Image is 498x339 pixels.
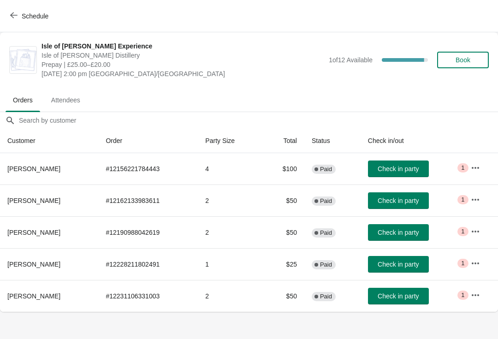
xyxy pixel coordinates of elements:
[98,216,198,248] td: # 12190988042619
[304,129,361,153] th: Status
[10,49,36,71] img: Isle of Harris Gin Experience
[198,184,262,216] td: 2
[320,293,332,300] span: Paid
[368,288,429,304] button: Check in party
[98,129,198,153] th: Order
[262,248,304,280] td: $25
[198,216,262,248] td: 2
[368,161,429,177] button: Check in party
[368,256,429,273] button: Check in party
[98,280,198,312] td: # 12231106331003
[320,166,332,173] span: Paid
[461,260,464,267] span: 1
[22,12,48,20] span: Schedule
[262,216,304,248] td: $50
[378,165,419,172] span: Check in party
[262,184,304,216] td: $50
[7,261,60,268] span: [PERSON_NAME]
[198,280,262,312] td: 2
[5,8,56,24] button: Schedule
[98,153,198,184] td: # 12156221784443
[7,197,60,204] span: [PERSON_NAME]
[437,52,489,68] button: Book
[320,261,332,268] span: Paid
[198,153,262,184] td: 4
[361,129,463,153] th: Check in/out
[320,229,332,237] span: Paid
[7,229,60,236] span: [PERSON_NAME]
[368,192,429,209] button: Check in party
[461,228,464,235] span: 1
[262,280,304,312] td: $50
[378,292,419,300] span: Check in party
[41,60,324,69] span: Prepay | £25.00–£20.00
[329,56,373,64] span: 1 of 12 Available
[44,92,88,108] span: Attendees
[7,165,60,172] span: [PERSON_NAME]
[378,261,419,268] span: Check in party
[98,248,198,280] td: # 12228211802491
[378,229,419,236] span: Check in party
[262,153,304,184] td: $100
[378,197,419,204] span: Check in party
[198,248,262,280] td: 1
[98,184,198,216] td: # 12162133983611
[41,51,324,60] span: Isle of [PERSON_NAME] Distillery
[18,112,498,129] input: Search by customer
[461,164,464,172] span: 1
[461,196,464,203] span: 1
[41,42,324,51] span: Isle of [PERSON_NAME] Experience
[7,292,60,300] span: [PERSON_NAME]
[461,291,464,299] span: 1
[368,224,429,241] button: Check in party
[198,129,262,153] th: Party Size
[320,197,332,205] span: Paid
[456,56,470,64] span: Book
[41,69,324,78] span: [DATE] 2:00 pm [GEOGRAPHIC_DATA]/[GEOGRAPHIC_DATA]
[6,92,40,108] span: Orders
[262,129,304,153] th: Total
